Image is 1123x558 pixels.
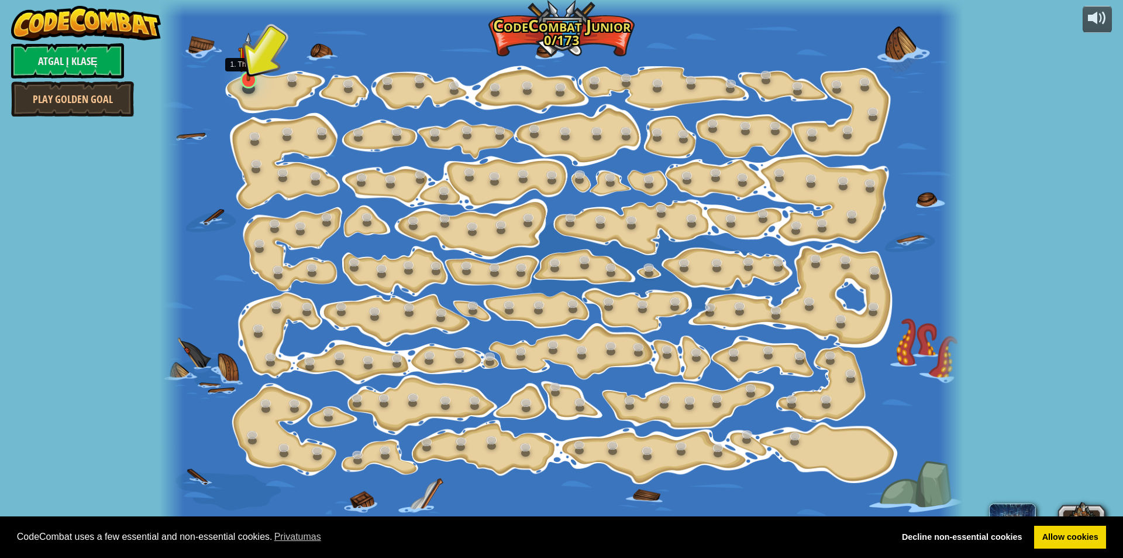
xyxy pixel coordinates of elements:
a: deny cookies [894,526,1030,549]
img: level-banner-unstarted.png [238,32,259,81]
a: allow cookies [1034,526,1106,549]
span: CodeCombat uses a few essential and non-essential cookies. [17,528,885,546]
a: Play Golden Goal [11,81,134,117]
button: Reguliuoti garsą [1083,6,1112,33]
a: Atgal į klasę [11,43,124,78]
img: CodeCombat - Learn how to code by playing a game [11,6,161,41]
a: learn more about cookies [273,528,323,546]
